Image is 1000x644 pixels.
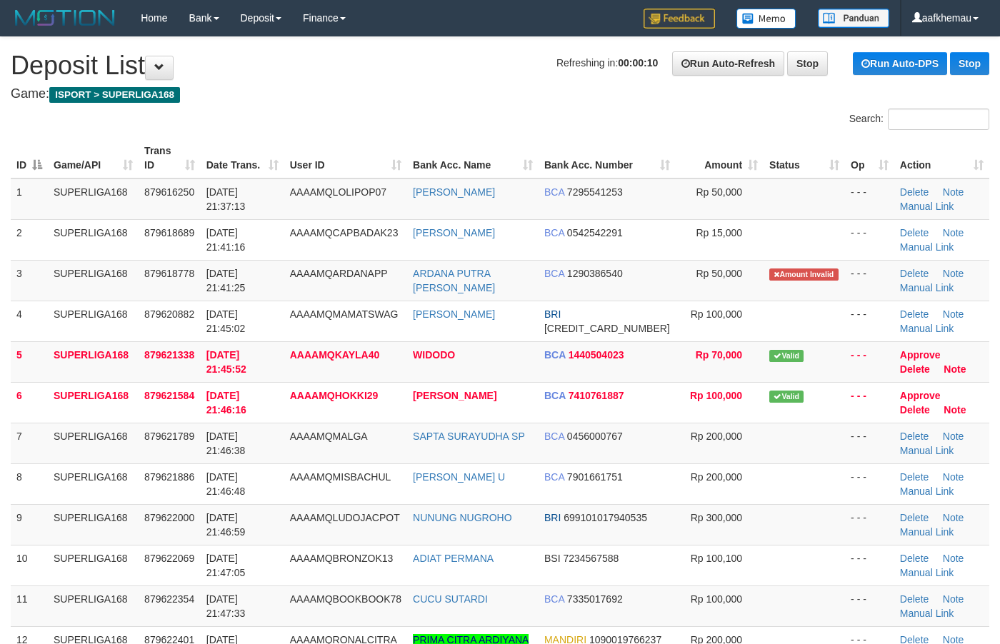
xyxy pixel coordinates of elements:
[413,390,496,401] a: [PERSON_NAME]
[48,585,139,626] td: SUPERLIGA168
[11,341,48,382] td: 5
[672,51,784,76] a: Run Auto-Refresh
[845,504,894,545] td: - - -
[676,138,764,178] th: Amount: activate to sort column ascending
[900,268,929,279] a: Delete
[950,52,989,75] a: Stop
[206,512,246,538] span: [DATE] 21:46:59
[888,109,989,130] input: Search:
[11,504,48,545] td: 9
[691,512,742,523] span: Rp 300,000
[769,391,804,403] span: Valid transaction
[48,341,139,382] td: SUPERLIGA168
[290,390,379,401] span: AAAAMQHOKKI29
[696,349,742,361] span: Rp 70,000
[11,260,48,301] td: 3
[144,227,194,238] span: 879618689
[787,51,828,76] a: Stop
[413,553,494,564] a: ADIAT PERMANA
[413,186,495,198] a: [PERSON_NAME]
[764,138,845,178] th: Status: activate to sort column ascending
[290,512,400,523] span: AAAAMQLUDOJACPOT
[144,390,194,401] span: 879621584
[544,471,564,483] span: BCA
[290,471,391,483] span: AAAAMQMISBACHUL
[943,593,964,605] a: Note
[11,585,48,626] td: 11
[413,308,495,320] a: [PERSON_NAME]
[900,404,930,416] a: Delete
[413,593,488,605] a: CUCU SUTARDI
[413,512,511,523] a: NUNUNG NUGROHO
[900,485,954,497] a: Manual Link
[943,553,964,564] a: Note
[845,423,894,463] td: - - -
[11,87,989,101] h4: Game:
[900,553,929,564] a: Delete
[11,7,119,29] img: MOTION_logo.png
[206,349,246,375] span: [DATE] 21:45:52
[48,260,139,301] td: SUPERLIGA168
[691,471,742,483] span: Rp 200,000
[567,593,623,605] span: Copy 7335017692 to clipboard
[943,186,964,198] a: Note
[845,178,894,220] td: - - -
[49,87,180,103] span: ISPORT > SUPERLIGA168
[11,219,48,260] td: 2
[900,526,954,538] a: Manual Link
[413,349,455,361] a: WIDODO
[290,308,399,320] span: AAAAMQMAMATSWAG
[206,553,246,578] span: [DATE] 21:47:05
[144,553,194,564] span: 879622069
[48,138,139,178] th: Game/API: activate to sort column ascending
[691,431,742,442] span: Rp 200,000
[900,349,941,361] a: Approve
[206,308,246,334] span: [DATE] 21:45:02
[544,593,564,605] span: BCA
[900,567,954,578] a: Manual Link
[769,350,804,362] span: Valid transaction
[206,186,246,212] span: [DATE] 21:37:13
[845,463,894,504] td: - - -
[900,227,929,238] a: Delete
[569,390,624,401] span: Copy 7410761887 to clipboard
[691,308,742,320] span: Rp 100,000
[144,512,194,523] span: 879622000
[544,349,566,361] span: BCA
[563,553,619,564] span: Copy 7234567588 to clipboard
[845,382,894,423] td: - - -
[544,323,670,334] span: Copy 650701030805531 to clipboard
[900,323,954,334] a: Manual Link
[206,268,246,293] span: [DATE] 21:41:25
[943,471,964,483] a: Note
[48,504,139,545] td: SUPERLIGA168
[769,268,838,281] span: Amount is not matched
[290,268,388,279] span: AAAAMQARDANAPP
[900,241,954,253] a: Manual Link
[900,201,954,212] a: Manual Link
[413,431,525,442] a: SAPTA SURAYUDHA SP
[11,382,48,423] td: 6
[900,445,954,456] a: Manual Link
[618,57,658,69] strong: 00:00:10
[544,268,564,279] span: BCA
[556,57,658,69] span: Refreshing in:
[206,227,246,253] span: [DATE] 21:41:16
[894,138,989,178] th: Action: activate to sort column ascending
[544,227,564,238] span: BCA
[944,363,966,375] a: Note
[11,178,48,220] td: 1
[900,431,929,442] a: Delete
[11,301,48,341] td: 4
[11,545,48,585] td: 10
[407,138,539,178] th: Bank Acc. Name: activate to sort column ascending
[900,593,929,605] a: Delete
[139,138,201,178] th: Trans ID: activate to sort column ascending
[206,431,246,456] span: [DATE] 21:46:38
[943,268,964,279] a: Note
[290,349,380,361] span: AAAAMQKAYLA40
[144,308,194,320] span: 879620882
[818,9,889,28] img: panduan.png
[845,219,894,260] td: - - -
[144,268,194,279] span: 879618778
